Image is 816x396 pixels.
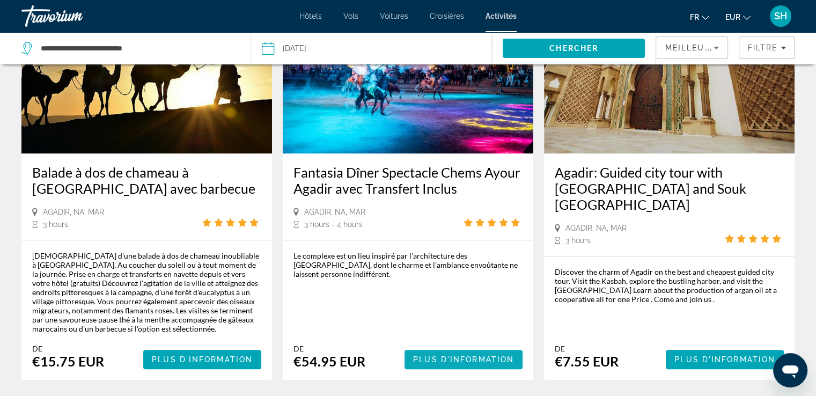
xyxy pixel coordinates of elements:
[503,39,645,58] button: Search
[304,220,363,229] span: 3 hours - 4 hours
[767,5,795,27] button: User Menu
[725,13,740,21] span: EUR
[32,344,104,353] div: De
[486,12,517,20] a: Activités
[690,9,709,25] button: Change language
[262,32,491,64] button: [DATE]Date: Oct 24, 2025
[725,9,751,25] button: Change currency
[555,344,619,353] div: De
[32,353,104,369] div: €15.75 EUR
[40,40,234,56] input: Search destination
[555,267,784,304] div: Discover the charm of Agadir on the best and cheapest guided city tour. Visit the Kasbah, explore...
[549,44,598,53] span: Chercher
[293,164,523,196] a: Fantasia Dîner Spectacle Chems Ayour Agadir avec Transfert Inclus
[293,353,365,369] div: €54.95 EUR
[293,251,523,278] div: Le complexe est un lieu inspiré par l'architecture des [GEOGRAPHIC_DATA], dont le charme et l'amb...
[413,355,514,364] span: Plus d'information
[32,251,261,333] div: [DEMOGRAPHIC_DATA] d'une balade à dos de chameau inoubliable à [GEOGRAPHIC_DATA]. Au coucher du s...
[565,236,591,245] span: 3 hours
[665,43,761,52] span: Meilleures ventes
[143,350,261,369] button: Plus d'information
[304,208,365,216] span: Agadir, NA, MAR
[565,224,627,232] span: Agadir, NA, MAR
[555,164,784,212] a: Agadir: Guided city tour with [GEOGRAPHIC_DATA] and Souk [GEOGRAPHIC_DATA]
[773,353,807,387] iframe: Bouton de lancement de la fenêtre de messagerie
[43,220,68,229] span: 3 hours
[152,355,253,364] span: Plus d'information
[665,41,719,54] mat-select: Sort by
[747,43,778,52] span: Filtre
[774,11,787,21] span: SH
[380,12,408,20] a: Voitures
[690,13,699,21] span: fr
[405,350,523,369] button: Plus d'information
[343,12,358,20] a: Vols
[32,164,261,196] a: Balade à dos de chameau à [GEOGRAPHIC_DATA] avec barbecue
[666,350,784,369] button: Plus d'information
[674,355,775,364] span: Plus d'information
[21,2,129,30] a: Travorium
[430,12,464,20] a: Croisières
[299,12,322,20] a: Hôtels
[555,353,619,369] div: €7.55 EUR
[739,36,795,59] button: Filters
[293,344,365,353] div: De
[43,208,104,216] span: Agadir, NA, MAR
